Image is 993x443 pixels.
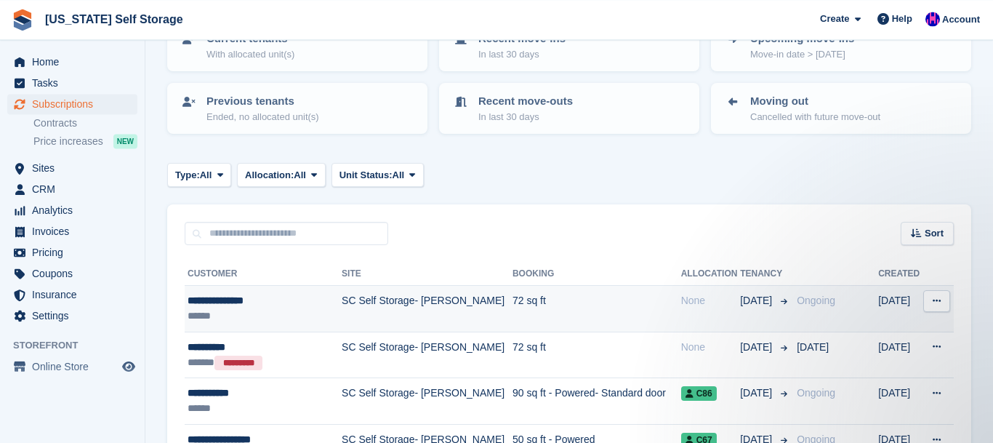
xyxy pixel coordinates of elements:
button: Unit Status: All [331,163,424,187]
td: [DATE] [878,332,922,378]
span: Insurance [32,284,119,305]
a: menu [7,242,137,263]
a: Recent move-outs In last 30 days [441,84,698,132]
a: Previous tenants Ended, no allocated unit(s) [169,84,426,132]
span: [DATE] [797,341,829,353]
span: Analytics [32,200,119,220]
img: stora-icon-8386f47178a22dfd0bd8f6a31ec36ba5ce8667c1dd55bd0f319d3a0aa187defe.svg [12,9,33,31]
td: SC Self Storage- [PERSON_NAME] [342,286,512,332]
th: Created [878,263,922,286]
a: menu [7,263,137,284]
p: Move-in date > [DATE] [750,47,854,62]
button: Allocation: All [237,163,326,187]
a: menu [7,179,137,199]
th: Site [342,263,512,286]
a: menu [7,306,137,326]
span: All [200,168,212,183]
a: menu [7,356,137,377]
span: Settings [32,306,119,326]
a: menu [7,284,137,305]
button: Type: All [167,163,231,187]
span: Home [32,52,119,72]
a: menu [7,221,137,242]
p: With allocated unit(s) [206,47,294,62]
span: Coupons [32,263,119,284]
span: All [294,168,306,183]
td: [DATE] [878,378,922,425]
span: Ongoing [797,387,835,399]
a: Contracts [33,116,137,130]
span: Unit Status: [339,168,393,183]
span: [DATE] [740,386,775,401]
th: Tenancy [740,263,791,286]
a: Upcoming move-ins Move-in date > [DATE] [712,22,970,70]
span: All [393,168,405,183]
div: NEW [113,134,137,148]
td: [DATE] [878,286,922,332]
p: Ended, no allocated unit(s) [206,110,319,124]
th: Allocation [681,263,741,286]
th: Customer [185,263,342,286]
span: Account [942,12,980,27]
span: Sites [32,158,119,178]
a: [US_STATE] Self Storage [39,7,189,31]
span: Create [820,12,849,26]
a: menu [7,52,137,72]
td: 72 sq ft [512,286,681,332]
span: CRM [32,179,119,199]
a: menu [7,94,137,114]
p: In last 30 days [478,110,573,124]
p: Recent move-outs [478,93,573,110]
td: SC Self Storage- [PERSON_NAME] [342,332,512,378]
span: Online Store [32,356,119,377]
a: menu [7,200,137,220]
td: 90 sq ft - Powered- Standard door [512,378,681,425]
a: menu [7,73,137,93]
a: Current tenants With allocated unit(s) [169,22,426,70]
span: Tasks [32,73,119,93]
span: [DATE] [740,340,775,355]
p: Moving out [750,93,880,110]
td: 72 sq ft [512,332,681,378]
td: SC Self Storage- [PERSON_NAME] [342,378,512,425]
a: menu [7,158,137,178]
img: Christopher Ganser [925,12,940,26]
p: Cancelled with future move-out [750,110,880,124]
span: Price increases [33,135,103,148]
div: None [681,340,741,355]
a: Preview store [120,358,137,375]
span: Allocation: [245,168,294,183]
span: Pricing [32,242,119,263]
p: In last 30 days [478,47,566,62]
span: Sort [925,226,944,241]
span: C86 [681,386,717,401]
a: Moving out Cancelled with future move-out [712,84,970,132]
span: [DATE] [740,293,775,308]
a: Recent move-ins In last 30 days [441,22,698,70]
span: Ongoing [797,295,835,306]
div: None [681,293,741,308]
span: Help [892,12,912,26]
p: Previous tenants [206,93,319,110]
span: Type: [175,168,200,183]
span: Subscriptions [32,94,119,114]
span: Invoices [32,221,119,242]
a: Price increases NEW [33,133,137,149]
span: Storefront [13,338,145,353]
th: Booking [512,263,681,286]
